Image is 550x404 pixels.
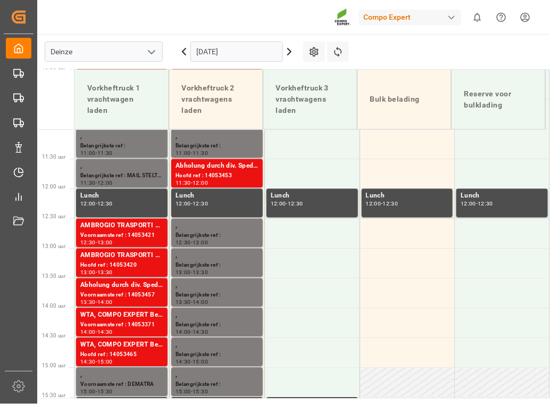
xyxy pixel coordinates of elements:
[383,201,398,206] div: 12:30
[80,161,163,171] div: ,
[193,180,208,185] div: 12:00
[176,142,259,151] div: Belangrijkste ref :
[191,151,193,155] div: -
[176,329,191,334] div: 14:00
[80,142,163,151] div: Belangrijkste ref :
[191,389,193,394] div: -
[461,191,544,201] div: Lunch
[42,273,65,279] span: 13:30 uur
[193,270,208,275] div: 13:30
[176,369,259,380] div: ,
[176,359,191,364] div: 14:30
[191,180,193,185] div: -
[176,151,191,155] div: 11:00
[80,300,96,304] div: 13:30
[80,369,163,380] div: ,
[42,243,65,249] span: 13:00 uur
[363,12,411,23] font: Compo Expert
[176,201,191,206] div: 12:00
[45,42,163,62] input: Typ om te zoeken/selecteren
[80,359,96,364] div: 14:30
[80,291,163,300] div: Voornaamste ref : 14053457
[42,154,65,160] span: 11:30 uur
[178,78,254,120] div: Vorkheftruck 2 vrachtwagens laden
[193,201,208,206] div: 12:30
[176,161,259,171] div: Abholung durch div. Spediteure, COMPO EXPERT Benelux N.V.
[80,240,96,245] div: 12:30
[193,151,208,155] div: 11:30
[80,201,96,206] div: 12:00
[176,261,259,270] div: Belangrijkste ref :
[96,201,97,206] div: -
[176,131,259,142] div: ,
[42,213,65,219] span: 12:30 uur
[80,270,96,275] div: 13:00
[191,240,193,245] div: -
[286,201,288,206] div: -
[191,300,193,304] div: -
[176,191,259,201] div: Lunch
[191,359,193,364] div: -
[359,7,465,27] button: Compo Expert
[176,350,259,359] div: Belangrijkste ref :
[97,240,113,245] div: 13:00
[191,201,193,206] div: -
[97,201,113,206] div: 12:30
[176,310,259,320] div: ,
[97,270,113,275] div: 13:30
[80,261,163,270] div: Hoofd ref : 14053420
[42,362,65,368] span: 15:00 uur
[96,180,97,185] div: -
[476,201,478,206] div: -
[42,303,65,309] span: 14:00 uur
[80,310,163,320] div: WTA, COMPO EXPERT Benelux N.V.
[366,191,449,201] div: Lunch
[80,131,163,142] div: ,
[335,8,352,27] img: Screenshot%202023-09-29%20at%2010.02.21.png_1712312052.png
[96,389,97,394] div: -
[381,201,382,206] div: -
[97,329,113,334] div: 14:30
[80,320,163,329] div: Voornaamste ref : 14053371
[465,5,489,29] button: Toon 0 nieuwe meldingen
[80,191,163,201] div: Lunch
[176,240,191,245] div: 12:30
[97,300,113,304] div: 14:00
[80,350,163,359] div: Hoofd ref : 14053465
[272,78,348,120] div: Vorkheftruck 3 vrachtwagens laden
[97,359,113,364] div: 15:00
[176,291,259,300] div: Belangrijkste ref :
[176,380,259,389] div: Belangrijkste ref :
[190,42,283,62] input: DD.MMJJJJ
[80,250,163,261] div: AMBROGIO TRASPORTI S.P.A., COMPO EXPERT Benelux N.V.
[176,389,191,394] div: 15:00
[80,340,163,350] div: WTA, COMPO EXPERT Benelux N.V.
[96,270,97,275] div: -
[143,44,159,60] button: Menu openen
[489,5,513,29] button: Helpcentrum
[460,84,537,115] div: Reserve voor bulklading
[80,151,96,155] div: 11:00
[193,329,208,334] div: 14:30
[80,280,163,291] div: Abholung durch div. Spediteure, COMPO EXPERT Benelux N.V.
[176,231,259,240] div: Belangrijkste ref :
[80,380,163,389] div: Voornaamste ref : DEMATRA
[176,171,259,180] div: Hoofd ref : 14053453
[176,180,191,185] div: 11:30
[97,389,113,394] div: 15:30
[80,329,96,334] div: 14:00
[366,89,443,109] div: Bulk belading
[96,300,97,304] div: -
[96,359,97,364] div: -
[176,340,259,350] div: ,
[42,184,65,189] span: 12:00 uur
[288,201,303,206] div: 12:30
[96,240,97,245] div: -
[271,201,286,206] div: 12:00
[193,240,208,245] div: 13:00
[80,389,96,394] div: 15:00
[176,270,191,275] div: 13:00
[478,201,493,206] div: 12:30
[176,280,259,291] div: ,
[96,329,97,334] div: -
